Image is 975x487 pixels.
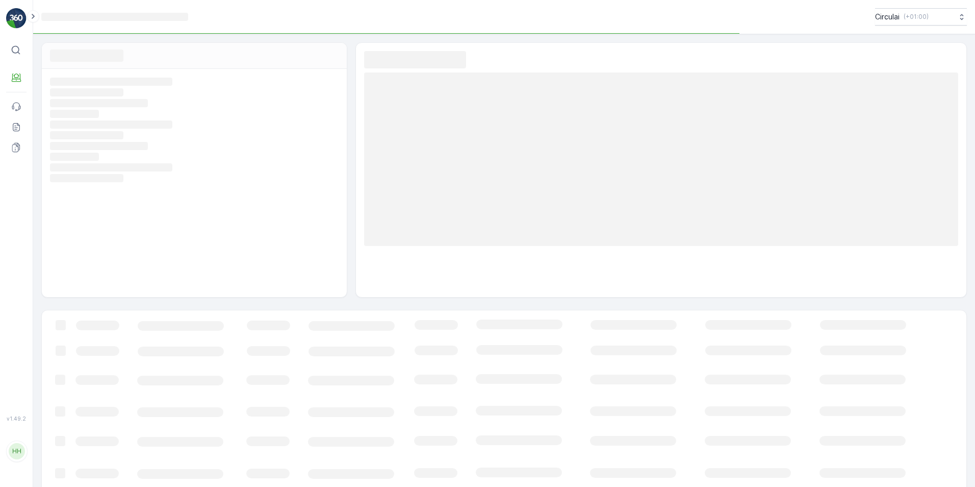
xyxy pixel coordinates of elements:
button: HH [6,424,27,479]
span: v 1.49.2 [6,416,27,422]
p: ( +01:00 ) [904,13,929,21]
div: HH [9,443,25,459]
p: Circulai [875,12,900,22]
button: Circulai(+01:00) [875,8,967,26]
img: logo [6,8,27,29]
